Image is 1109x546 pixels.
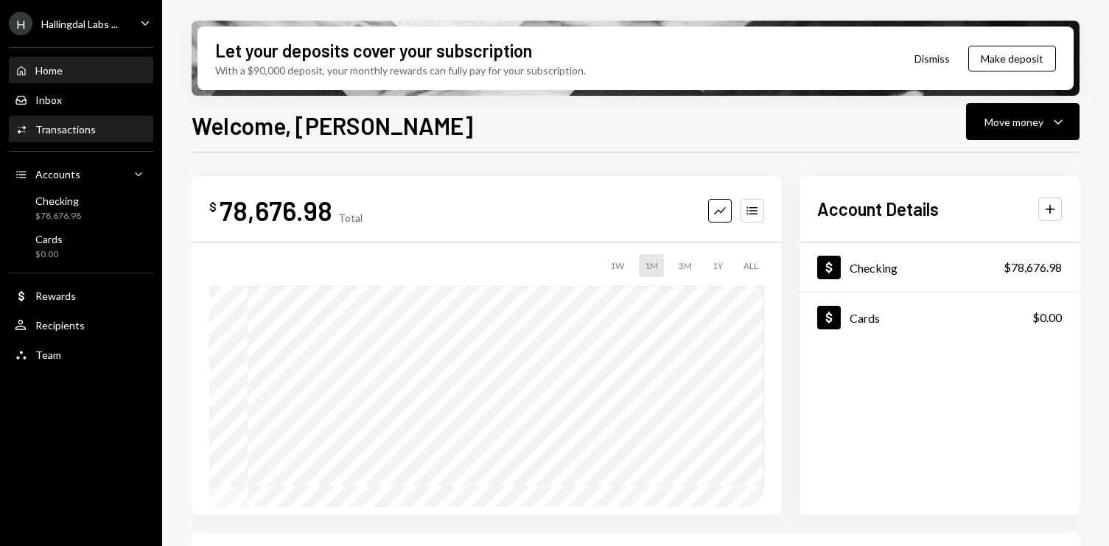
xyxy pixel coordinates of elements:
[220,194,332,227] div: 78,676.98
[35,248,63,261] div: $0.00
[850,261,898,275] div: Checking
[35,290,76,302] div: Rewards
[9,190,153,225] a: Checking$78,676.98
[41,18,118,30] div: Hallingdal Labs ...
[1032,309,1062,326] div: $0.00
[338,211,363,224] div: Total
[35,349,61,361] div: Team
[9,161,153,187] a: Accounts
[9,86,153,113] a: Inbox
[35,168,80,181] div: Accounts
[817,197,939,221] h2: Account Details
[673,254,698,277] div: 3M
[35,94,62,106] div: Inbox
[9,341,153,368] a: Team
[9,282,153,309] a: Rewards
[1004,259,1062,276] div: $78,676.98
[35,123,96,136] div: Transactions
[35,64,63,77] div: Home
[800,242,1080,292] a: Checking$78,676.98
[738,254,764,277] div: ALL
[209,200,217,214] div: $
[966,103,1080,140] button: Move money
[215,38,532,63] div: Let your deposits cover your subscription
[9,228,153,264] a: Cards$0.00
[9,312,153,338] a: Recipients
[707,254,729,277] div: 1Y
[35,233,63,245] div: Cards
[215,63,586,78] div: With a $90,000 deposit, your monthly rewards can fully pay for your subscription.
[604,254,630,277] div: 1W
[9,12,32,35] div: H
[968,46,1056,71] button: Make deposit
[984,114,1043,130] div: Move money
[35,210,81,223] div: $78,676.98
[192,111,473,140] h1: Welcome, [PERSON_NAME]
[850,311,880,325] div: Cards
[800,293,1080,342] a: Cards$0.00
[35,195,81,207] div: Checking
[896,41,968,76] button: Dismiss
[9,57,153,83] a: Home
[639,254,664,277] div: 1M
[35,319,85,332] div: Recipients
[9,116,153,142] a: Transactions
